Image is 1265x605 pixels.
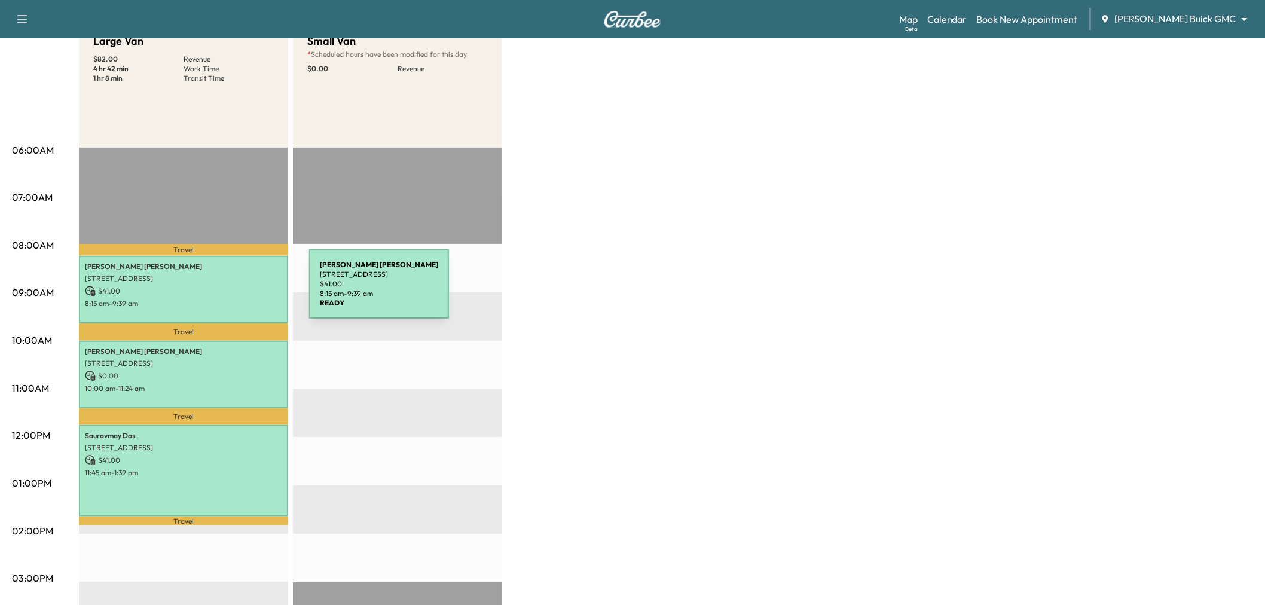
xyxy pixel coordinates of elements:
[85,371,282,381] p: $ 0.00
[184,54,274,64] p: Revenue
[12,285,54,300] p: 09:00AM
[85,262,282,271] p: [PERSON_NAME] [PERSON_NAME]
[85,347,282,356] p: [PERSON_NAME] [PERSON_NAME]
[85,384,282,393] p: 10:00 am - 11:24 am
[12,381,49,395] p: 11:00AM
[79,244,288,256] p: Travel
[12,571,53,585] p: 03:00PM
[79,408,288,425] p: Travel
[12,524,53,538] p: 02:00PM
[93,54,184,64] p: $ 82.00
[12,238,54,252] p: 08:00AM
[85,274,282,283] p: [STREET_ADDRESS]
[85,286,282,297] p: $ 41.00
[398,64,488,74] p: Revenue
[79,323,288,340] p: Travel
[12,190,53,204] p: 07:00AM
[184,64,274,74] p: Work Time
[977,12,1078,26] a: Book New Appointment
[604,11,661,27] img: Curbee Logo
[12,143,54,157] p: 06:00AM
[307,50,488,59] p: Scheduled hours have been modified for this day
[12,333,52,347] p: 10:00AM
[899,12,918,26] a: MapBeta
[85,455,282,466] p: $ 41.00
[85,431,282,441] p: Sauravmay Das
[307,64,398,74] p: $ 0.00
[1115,12,1236,26] span: [PERSON_NAME] Buick GMC
[184,74,274,83] p: Transit Time
[307,33,356,50] h5: Small Van
[85,299,282,308] p: 8:15 am - 9:39 am
[12,476,51,490] p: 01:00PM
[927,12,967,26] a: Calendar
[905,25,918,33] div: Beta
[79,517,288,525] p: Travel
[93,33,143,50] h5: Large Van
[85,443,282,453] p: [STREET_ADDRESS]
[12,428,50,442] p: 12:00PM
[85,359,282,368] p: [STREET_ADDRESS]
[93,74,184,83] p: 1 hr 8 min
[85,468,282,478] p: 11:45 am - 1:39 pm
[93,64,184,74] p: 4 hr 42 min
